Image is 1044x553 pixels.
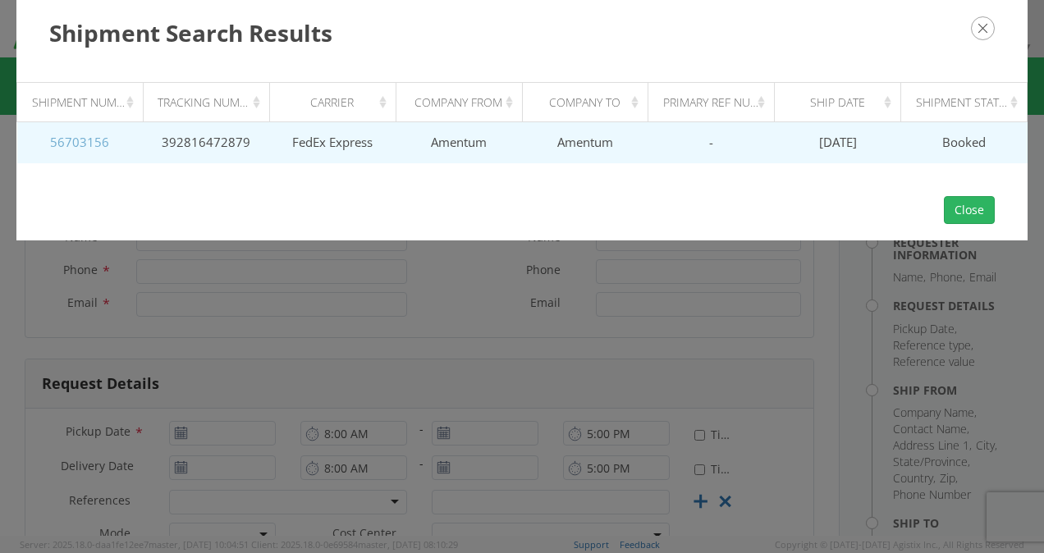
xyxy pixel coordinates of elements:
td: Amentum [522,122,648,163]
div: Shipment Status [916,94,1022,111]
div: Company To [537,94,643,111]
div: Shipment Number [32,94,138,111]
td: Amentum [396,122,522,163]
span: Booked [942,134,986,150]
div: Ship Date [790,94,895,111]
div: Carrier [284,94,390,111]
span: [DATE] [819,134,857,150]
a: 56703156 [50,134,109,150]
div: Primary Ref Number [663,94,769,111]
td: FedEx Express [269,122,396,163]
div: Tracking Number [158,94,263,111]
div: Company From [410,94,516,111]
td: 392816472879 [143,122,269,163]
button: Close [944,196,995,224]
h3: Shipment Search Results [49,16,995,49]
td: - [648,122,775,163]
